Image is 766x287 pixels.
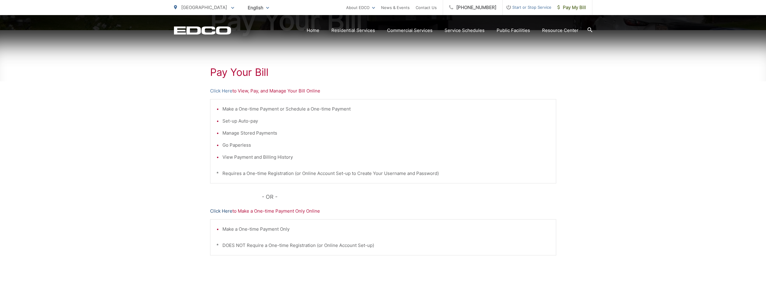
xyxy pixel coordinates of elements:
[416,4,437,11] a: Contact Us
[346,4,375,11] a: About EDCO
[331,27,375,34] a: Residential Services
[243,2,274,13] span: English
[557,4,586,11] span: Pay My Bill
[210,207,232,215] a: Click Here
[210,207,556,215] p: to Make a One-time Payment Only Online
[174,26,231,35] a: EDCD logo. Return to the homepage.
[222,226,550,233] li: Make a One-time Payment Only
[222,117,550,125] li: Set-up Auto-pay
[210,66,556,78] h1: Pay Your Bill
[216,242,550,249] p: * DOES NOT Require a One-time Registration (or Online Account Set-up)
[222,154,550,161] li: View Payment and Billing History
[445,27,485,34] a: Service Schedules
[210,87,232,95] a: Click Here
[210,87,556,95] p: to View, Pay, and Manage Your Bill Online
[497,27,530,34] a: Public Facilities
[542,27,578,34] a: Resource Center
[216,170,550,177] p: * Requires a One-time Registration (or Online Account Set-up to Create Your Username and Password)
[181,5,227,10] span: [GEOGRAPHIC_DATA]
[381,4,410,11] a: News & Events
[222,105,550,113] li: Make a One-time Payment or Schedule a One-time Payment
[307,27,319,34] a: Home
[222,142,550,149] li: Go Paperless
[222,129,550,137] li: Manage Stored Payments
[387,27,433,34] a: Commercial Services
[262,192,556,201] p: - OR -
